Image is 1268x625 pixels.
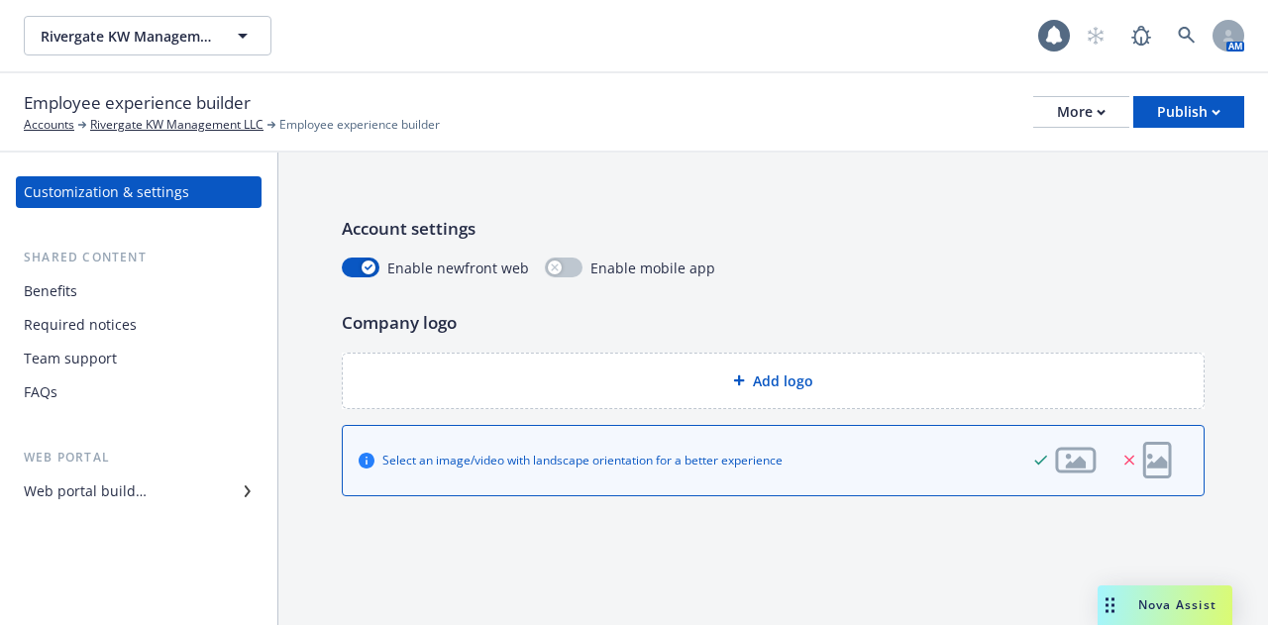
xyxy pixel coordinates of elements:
[16,343,262,374] a: Team support
[24,275,77,307] div: Benefits
[24,176,189,208] div: Customization & settings
[16,309,262,341] a: Required notices
[24,343,117,374] div: Team support
[1098,585,1232,625] button: Nova Assist
[24,309,137,341] div: Required notices
[1138,596,1216,613] span: Nova Assist
[16,376,262,408] a: FAQs
[342,353,1205,409] div: Add logo
[590,258,715,278] span: Enable mobile app
[16,275,262,307] a: Benefits
[382,452,783,469] div: Select an image/video with landscape orientation for a better experience
[1033,96,1129,128] button: More
[24,90,251,116] span: Employee experience builder
[1133,96,1244,128] button: Publish
[16,475,262,507] a: Web portal builder
[753,370,813,391] span: Add logo
[24,376,57,408] div: FAQs
[1076,16,1115,55] a: Start snowing
[1098,585,1122,625] div: Drag to move
[1121,16,1161,55] a: Report a Bug
[16,448,262,468] div: Web portal
[342,216,1205,242] p: Account settings
[16,248,262,267] div: Shared content
[279,116,440,134] span: Employee experience builder
[41,26,212,47] span: Rivergate KW Management LLC
[387,258,529,278] span: Enable newfront web
[24,16,271,55] button: Rivergate KW Management LLC
[90,116,264,134] a: Rivergate KW Management LLC
[342,310,1205,336] p: Company logo
[16,176,262,208] a: Customization & settings
[1167,16,1207,55] a: Search
[1057,97,1106,127] div: More
[1157,97,1220,127] div: Publish
[24,475,147,507] div: Web portal builder
[24,116,74,134] a: Accounts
